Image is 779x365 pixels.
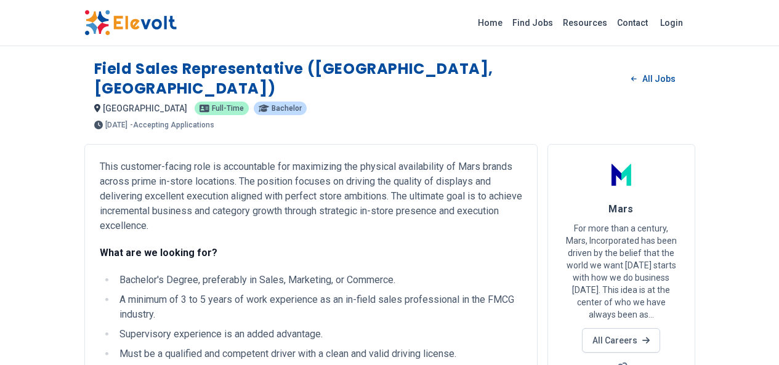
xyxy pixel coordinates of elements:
[84,10,177,36] img: Elevolt
[563,222,680,321] p: For more than a century, Mars, Incorporated has been driven by the belief that the world we want ...
[653,10,690,35] a: Login
[606,159,637,190] img: Mars
[105,121,127,129] span: [DATE]
[612,13,653,33] a: Contact
[100,159,522,233] p: This customer-facing role is accountable for maximizing the physical availability of Mars brands ...
[558,13,612,33] a: Resources
[272,105,302,112] span: Bachelor
[621,70,685,88] a: All Jobs
[100,247,217,259] strong: What are we looking for?
[608,203,634,215] span: Mars
[130,121,214,129] p: - Accepting Applications
[116,292,522,322] li: A minimum of 3 to 5 years of work experience as an in-field sales professional in the FMCG industry.
[94,59,622,98] h1: Field Sales Representative ([GEOGRAPHIC_DATA], [GEOGRAPHIC_DATA])
[116,347,522,361] li: Must be a qualified and competent driver with a clean and valid driving license.
[116,273,522,287] li: Bachelor's Degree, preferably in Sales, Marketing, or Commerce.
[116,327,522,342] li: Supervisory experience is an added advantage.
[507,13,558,33] a: Find Jobs
[582,328,660,353] a: All Careers
[212,105,244,112] span: Full-time
[103,103,187,113] span: [GEOGRAPHIC_DATA]
[473,13,507,33] a: Home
